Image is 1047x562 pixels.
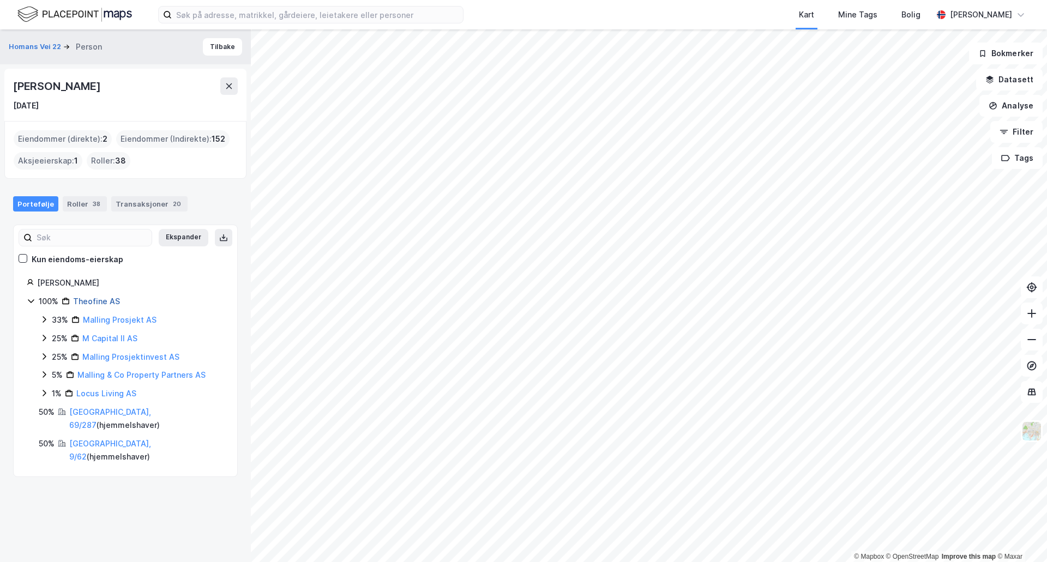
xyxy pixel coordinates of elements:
[901,8,920,21] div: Bolig
[39,437,55,450] div: 50%
[14,152,82,170] div: Aksjeeierskap :
[854,553,884,560] a: Mapbox
[52,332,68,345] div: 25%
[992,510,1047,562] div: Kontrollprogram for chat
[63,196,107,211] div: Roller
[992,510,1047,562] iframe: Chat Widget
[838,8,877,21] div: Mine Tags
[69,437,224,463] div: ( hjemmelshaver )
[1021,421,1042,442] img: Z
[32,229,152,246] input: Søk
[976,69,1043,90] button: Datasett
[52,351,68,364] div: 25%
[77,370,206,379] a: Malling & Co Property Partners AS
[17,5,132,24] img: logo.f888ab2527a4732fd821a326f86c7f29.svg
[969,43,1043,64] button: Bokmerker
[979,95,1043,117] button: Analyse
[82,334,137,343] a: M Capital II AS
[950,8,1012,21] div: [PERSON_NAME]
[39,295,58,308] div: 100%
[52,313,68,327] div: 33%
[992,147,1043,169] button: Tags
[942,553,996,560] a: Improve this map
[69,407,151,430] a: [GEOGRAPHIC_DATA], 69/287
[103,132,107,146] span: 2
[76,389,136,398] a: Locus Living AS
[171,198,183,209] div: 20
[111,196,188,211] div: Transaksjoner
[82,352,179,361] a: Malling Prosjektinvest AS
[37,276,224,289] div: [PERSON_NAME]
[52,387,62,400] div: 1%
[87,152,130,170] div: Roller :
[39,406,55,419] div: 50%
[799,8,814,21] div: Kart
[172,7,463,23] input: Søk på adresse, matrikkel, gårdeiere, leietakere eller personer
[990,121,1043,143] button: Filter
[9,41,63,52] button: Homans Vei 22
[69,439,151,461] a: [GEOGRAPHIC_DATA], 9/62
[13,77,103,95] div: [PERSON_NAME]
[115,154,126,167] span: 38
[73,297,120,306] a: Theofine AS
[13,99,39,112] div: [DATE]
[116,130,230,148] div: Eiendommer (Indirekte) :
[76,40,102,53] div: Person
[886,553,939,560] a: OpenStreetMap
[203,38,242,56] button: Tilbake
[91,198,103,209] div: 38
[13,196,58,211] div: Portefølje
[212,132,225,146] span: 152
[159,229,208,246] button: Ekspander
[83,315,157,324] a: Malling Prosjekt AS
[69,406,224,432] div: ( hjemmelshaver )
[52,368,63,382] div: 5%
[32,253,123,266] div: Kun eiendoms-eierskap
[74,154,78,167] span: 1
[14,130,112,148] div: Eiendommer (direkte) :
